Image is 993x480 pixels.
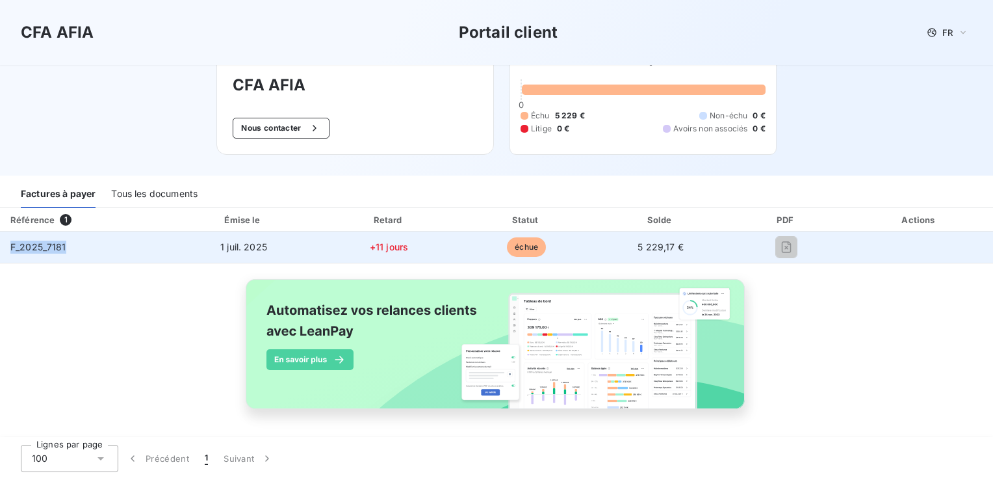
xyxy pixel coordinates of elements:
button: Précédent [118,445,197,472]
img: banner [234,271,759,431]
span: Avoirs non associés [673,123,747,135]
span: F_2025_7181 [10,241,66,252]
span: FR [942,27,953,38]
span: 1 [205,452,208,465]
span: 0 [519,100,524,110]
span: 0 € [753,110,765,122]
div: Émise le [170,213,316,226]
span: 5 229,17 € [638,241,684,252]
div: Solde [597,213,725,226]
button: Nous contacter [233,118,329,139]
span: +11 jours [370,241,408,252]
span: 1 juil. 2025 [220,241,267,252]
h3: CFA AFIA [21,21,94,44]
span: 0 € [557,123,569,135]
span: 5 229 € [555,110,585,122]
button: 1 [197,445,216,472]
div: Retard [322,213,456,226]
h3: CFA AFIA [233,73,478,97]
span: Échu [531,110,550,122]
div: PDF [730,213,844,226]
div: Référence [10,215,55,225]
span: échue [507,237,546,257]
div: Tous les documents [111,181,198,208]
span: 0 € [753,123,765,135]
span: 100 [32,452,47,465]
h3: Portail client [459,21,558,44]
span: 1 [60,214,71,226]
span: Non-échu [710,110,747,122]
span: Litige [531,123,552,135]
button: Suivant [216,445,281,472]
div: Statut [461,213,592,226]
div: Actions [849,213,990,226]
div: Factures à payer [21,181,96,208]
